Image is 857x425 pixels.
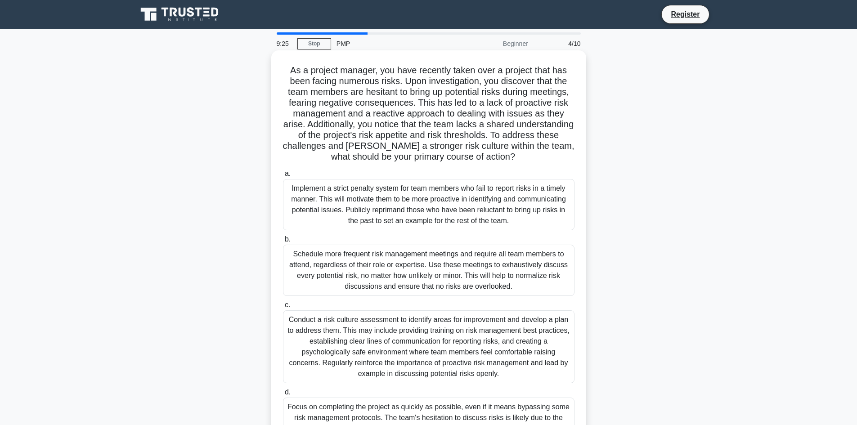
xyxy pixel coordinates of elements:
[282,65,575,163] h5: As a project manager, you have recently taken over a project that has been facing numerous risks....
[283,245,574,296] div: Schedule more frequent risk management meetings and require all team members to attend, regardles...
[283,310,574,383] div: Conduct a risk culture assessment to identify areas for improvement and develop a plan to address...
[271,35,297,53] div: 9:25
[534,35,586,53] div: 4/10
[285,170,291,177] span: a.
[285,301,290,309] span: c.
[331,35,455,53] div: PMP
[665,9,705,20] a: Register
[297,38,331,49] a: Stop
[283,179,574,230] div: Implement a strict penalty system for team members who fail to report risks in a timely manner. T...
[285,235,291,243] span: b.
[455,35,534,53] div: Beginner
[285,388,291,396] span: d.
